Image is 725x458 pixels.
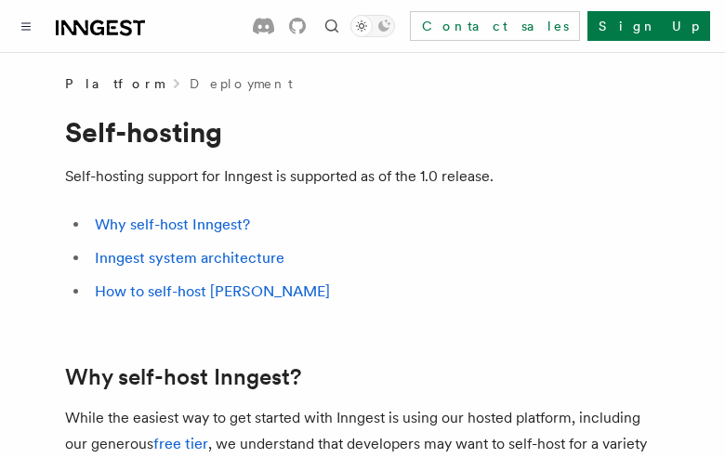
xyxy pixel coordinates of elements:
[95,282,330,300] a: How to self-host [PERSON_NAME]
[65,164,660,190] p: Self-hosting support for Inngest is supported as of the 1.0 release.
[350,15,395,37] button: Toggle dark mode
[15,15,37,37] button: Toggle navigation
[321,15,343,37] button: Find something...
[410,11,580,41] a: Contact sales
[95,216,250,233] a: Why self-host Inngest?
[153,435,208,452] a: free tier
[65,115,660,149] h1: Self-hosting
[65,364,301,390] a: Why self-host Inngest?
[65,74,164,93] span: Platform
[95,249,284,267] a: Inngest system architecture
[587,11,710,41] a: Sign Up
[190,74,293,93] a: Deployment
